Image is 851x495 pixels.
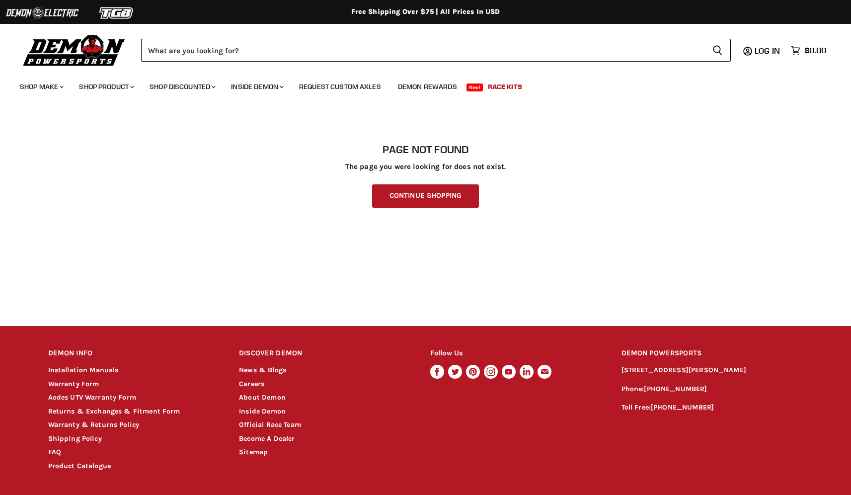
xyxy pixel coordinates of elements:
a: Warranty Form [48,380,99,388]
a: Returns & Exchanges & Fitment Form [48,407,180,415]
p: The page you were looking for does not exist. [48,163,803,171]
p: Toll Free: [621,402,803,413]
h2: DISCOVER DEMON [239,342,411,365]
a: Sitemap [239,448,268,456]
a: Demon Rewards [390,77,464,97]
a: Inside Demon [224,77,290,97]
span: New! [466,83,483,91]
a: $0.00 [786,43,831,58]
img: Demon Electric Logo 2 [5,3,79,22]
span: $0.00 [804,46,826,55]
a: Shop Make [12,77,70,97]
a: Continue Shopping [372,184,479,208]
a: Log in [750,46,786,55]
a: Warranty & Returns Policy [48,420,140,429]
a: [PHONE_NUMBER] [651,403,714,412]
img: Demon Powersports [20,32,129,68]
a: Shop Discounted [142,77,222,97]
p: Phone: [621,384,803,395]
span: Log in [755,46,780,56]
a: Shipping Policy [48,434,102,443]
p: [STREET_ADDRESS][PERSON_NAME] [621,365,803,376]
a: Installation Manuals [48,366,119,374]
ul: Main menu [12,73,824,97]
a: Aodes UTV Warranty Form [48,393,136,402]
a: [PHONE_NUMBER] [644,385,707,393]
a: Official Race Team [239,420,301,429]
div: Free Shipping Over $75 | All Prices In USD [28,7,823,16]
a: Shop Product [72,77,140,97]
a: Race Kits [480,77,530,97]
h2: DEMON INFO [48,342,221,365]
a: About Demon [239,393,286,402]
a: Request Custom Axles [292,77,388,97]
a: Careers [239,380,264,388]
h2: DEMON POWERSPORTS [621,342,803,365]
h1: Page not found [48,144,803,156]
form: Product [141,39,731,62]
input: Search [141,39,704,62]
a: FAQ [48,448,61,456]
h2: Follow Us [430,342,603,365]
a: Become A Dealer [239,434,295,443]
a: News & Blogs [239,366,286,374]
a: Inside Demon [239,407,286,415]
img: TGB Logo 2 [79,3,154,22]
button: Search [704,39,731,62]
a: Product Catalogue [48,462,111,470]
